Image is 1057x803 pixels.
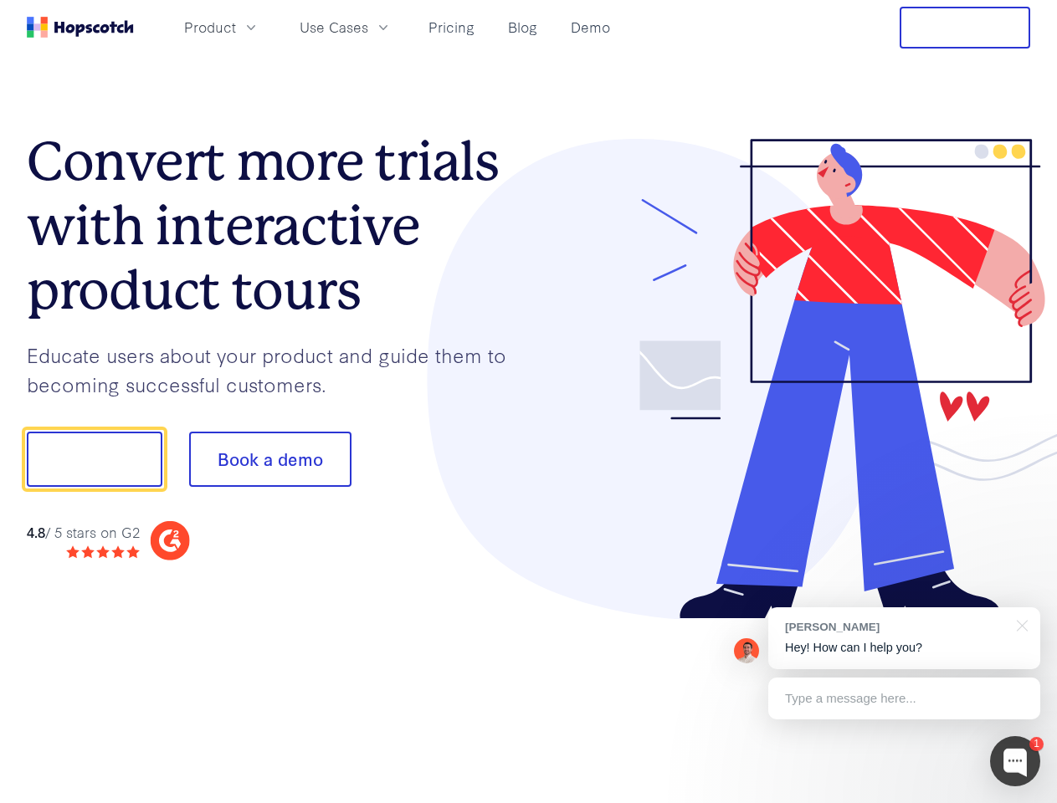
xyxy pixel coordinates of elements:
button: Book a demo [189,432,351,487]
h1: Convert more trials with interactive product tours [27,130,529,322]
span: Use Cases [300,17,368,38]
a: Blog [501,13,544,41]
div: / 5 stars on G2 [27,522,140,543]
p: Educate users about your product and guide them to becoming successful customers. [27,340,529,398]
button: Free Trial [900,7,1030,49]
a: Pricing [422,13,481,41]
a: Demo [564,13,617,41]
div: Type a message here... [768,678,1040,719]
button: Product [174,13,269,41]
a: Home [27,17,134,38]
img: Mark Spera [734,638,759,663]
div: 1 [1029,737,1044,751]
span: Product [184,17,236,38]
button: Use Cases [290,13,402,41]
strong: 4.8 [27,522,45,541]
button: Show me! [27,432,162,487]
div: [PERSON_NAME] [785,619,1007,635]
p: Hey! How can I help you? [785,639,1024,657]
